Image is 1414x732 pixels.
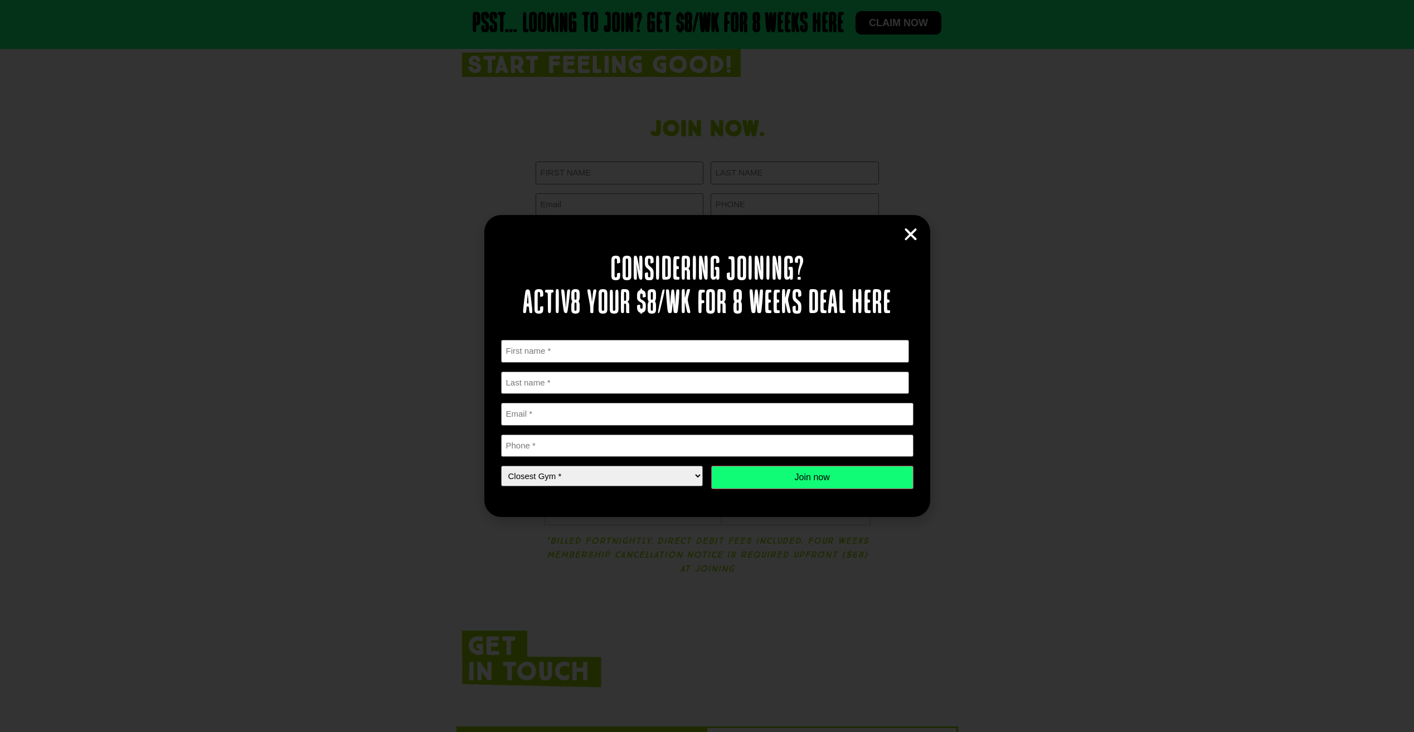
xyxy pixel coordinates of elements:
[902,226,919,243] a: Close
[501,372,910,394] input: Last name *
[501,403,913,426] input: Email *
[501,435,913,457] input: Phone *
[501,340,910,363] input: First name *
[711,466,913,489] input: Join now
[501,254,913,321] h2: Considering joining? Activ8 your $8/wk for 8 weeks deal here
